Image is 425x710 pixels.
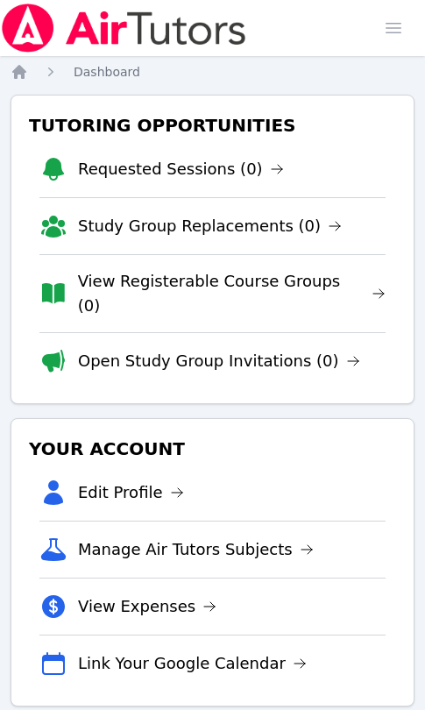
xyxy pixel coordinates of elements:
a: Requested Sessions (0) [78,157,284,181]
span: Dashboard [74,65,140,79]
h3: Your Account [25,433,400,465]
a: Study Group Replacements (0) [78,214,342,238]
a: Open Study Group Invitations (0) [78,349,360,373]
h3: Tutoring Opportunities [25,110,400,141]
a: Dashboard [74,63,140,81]
nav: Breadcrumb [11,63,414,81]
a: Edit Profile [78,480,184,505]
a: Link Your Google Calendar [78,651,307,676]
a: Manage Air Tutors Subjects [78,537,314,562]
a: View Registerable Course Groups (0) [78,269,386,318]
a: View Expenses [78,594,216,619]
